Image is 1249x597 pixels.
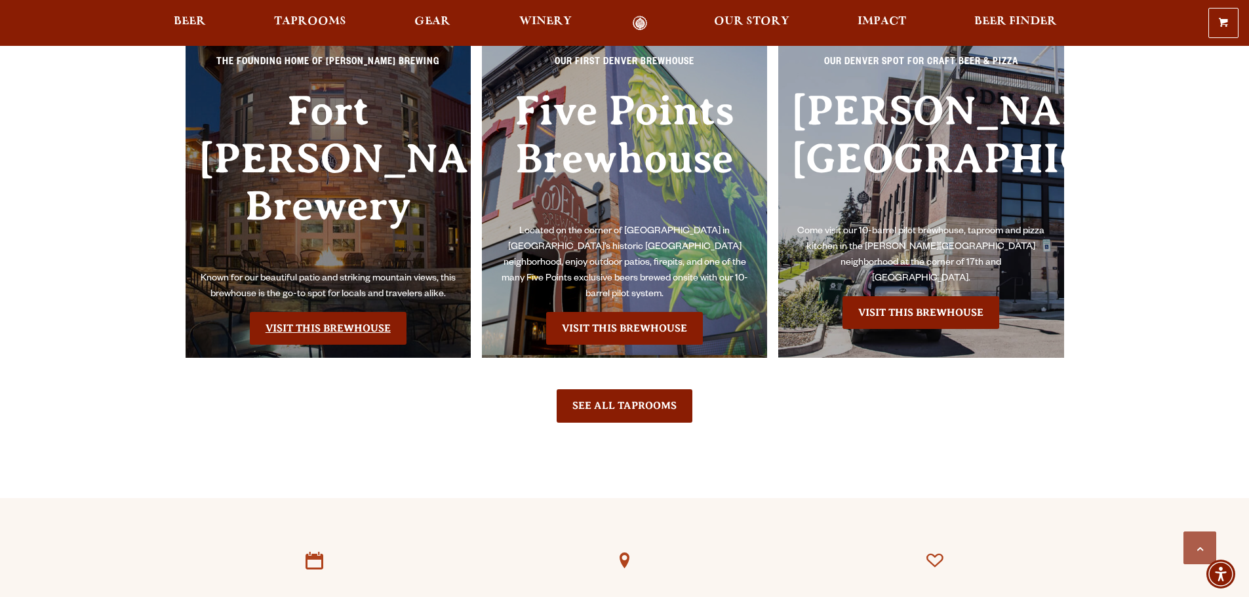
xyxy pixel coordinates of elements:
a: Scroll to top [1183,531,1216,564]
span: Beer Finder [974,16,1057,27]
a: See All Taprooms [557,389,692,422]
a: Impact [849,16,915,31]
a: Find Odell Brews Near You [594,531,654,591]
a: Visit the Fort Collin's Brewery & Taproom [250,312,406,345]
a: Visit the Five Points Brewhouse [546,312,703,345]
h3: [PERSON_NAME][GEOGRAPHIC_DATA] [791,87,1051,224]
a: Our Story [705,16,798,31]
a: This Year’s Beer [284,531,344,591]
span: Gear [414,16,450,27]
a: Odell Home [616,16,665,31]
h3: Fort [PERSON_NAME] Brewery [199,87,458,271]
span: Taprooms [274,16,346,27]
a: Visit the Sloan’s Lake Brewhouse [843,296,999,329]
p: Our Denver spot for craft beer & pizza [791,55,1051,79]
p: Located on the corner of [GEOGRAPHIC_DATA] in [GEOGRAPHIC_DATA]’s historic [GEOGRAPHIC_DATA] neig... [495,224,755,303]
span: Winery [519,16,572,27]
a: Join the Odell Team [905,531,965,591]
div: Accessibility Menu [1206,560,1235,588]
a: Beer Finder [966,16,1065,31]
p: Come visit our 10-barrel pilot brewhouse, taproom and pizza kitchen in the [PERSON_NAME][GEOGRAPH... [791,224,1051,287]
a: Winery [511,16,580,31]
a: Beer [165,16,214,31]
span: Our Story [714,16,789,27]
span: Impact [858,16,906,27]
p: Our First Denver Brewhouse [495,55,755,79]
p: The Founding Home of [PERSON_NAME] Brewing [199,55,458,79]
span: Beer [174,16,206,27]
a: Gear [406,16,459,31]
h3: Five Points Brewhouse [495,87,755,224]
p: Known for our beautiful patio and striking mountain views, this brewhouse is the go-to spot for l... [199,271,458,303]
a: Taprooms [266,16,355,31]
